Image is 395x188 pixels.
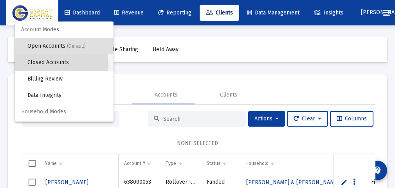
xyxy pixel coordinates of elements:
span: Households [27,120,107,136]
span: Closed Accounts [27,54,107,71]
span: Household Modes [15,104,114,120]
span: Billing Review [27,71,107,87]
span: Account Modes [15,21,114,38]
span: Data Integrity [27,87,107,104]
span: Open Accounts [27,38,107,54]
span: (Default) [67,43,86,49]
